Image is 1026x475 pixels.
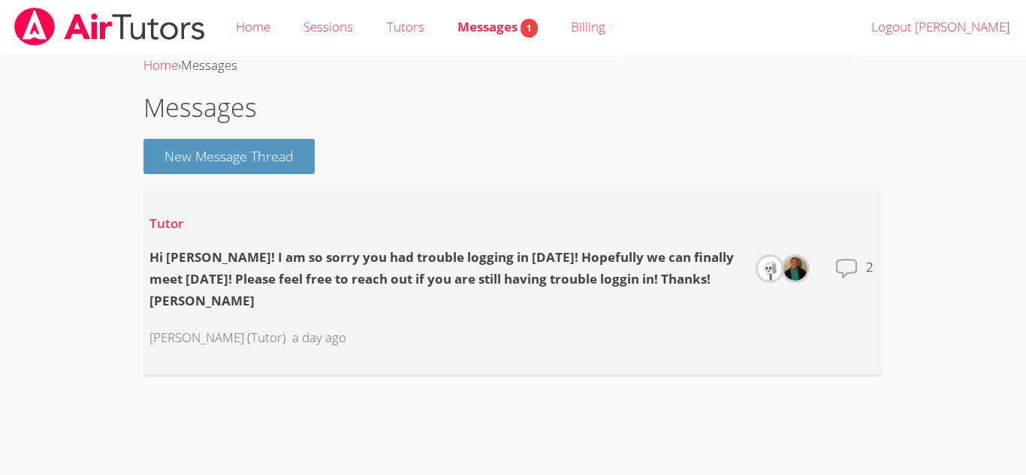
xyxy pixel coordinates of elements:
a: Tutor [149,215,183,232]
img: airtutors_banner-c4298cdbf04f3fff15de1276eac7730deb9818008684d7c2e4769d2f7ddbe033.png [13,8,207,46]
a: Home [143,56,178,74]
img: Amy Ayers [783,257,807,281]
p: a day ago [292,327,346,349]
img: Manuel Recinos [758,257,782,281]
div: Hi [PERSON_NAME]! I am so sorry you had trouble logging in [DATE]! Hopefully we can finally meet ... [149,247,741,312]
h1: Messages [143,89,883,127]
dd: 2 [866,257,877,305]
span: Messages [457,18,538,35]
span: 1 [521,19,538,38]
div: › [143,55,883,77]
button: New Message Thread [143,139,315,174]
span: Messages [181,56,237,74]
p: [PERSON_NAME] (Tutor) [149,327,286,349]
